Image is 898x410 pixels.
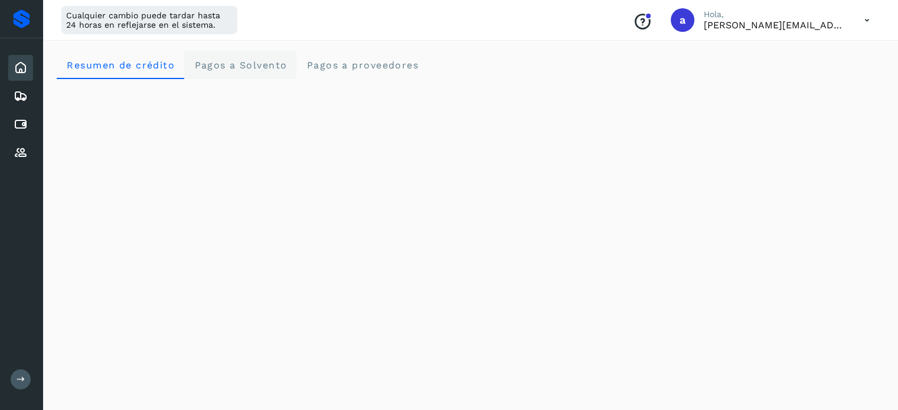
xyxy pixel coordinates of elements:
[8,111,33,137] div: Cuentas por pagar
[61,6,237,34] div: Cualquier cambio puede tardar hasta 24 horas en reflejarse en el sistema.
[66,60,175,71] span: Resumen de crédito
[8,55,33,81] div: Inicio
[8,83,33,109] div: Embarques
[194,60,287,71] span: Pagos a Solvento
[306,60,419,71] span: Pagos a proveedores
[8,140,33,166] div: Proveedores
[704,19,845,31] p: alejandro.delafuente@grupoventi.com.mx
[704,9,845,19] p: Hola,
